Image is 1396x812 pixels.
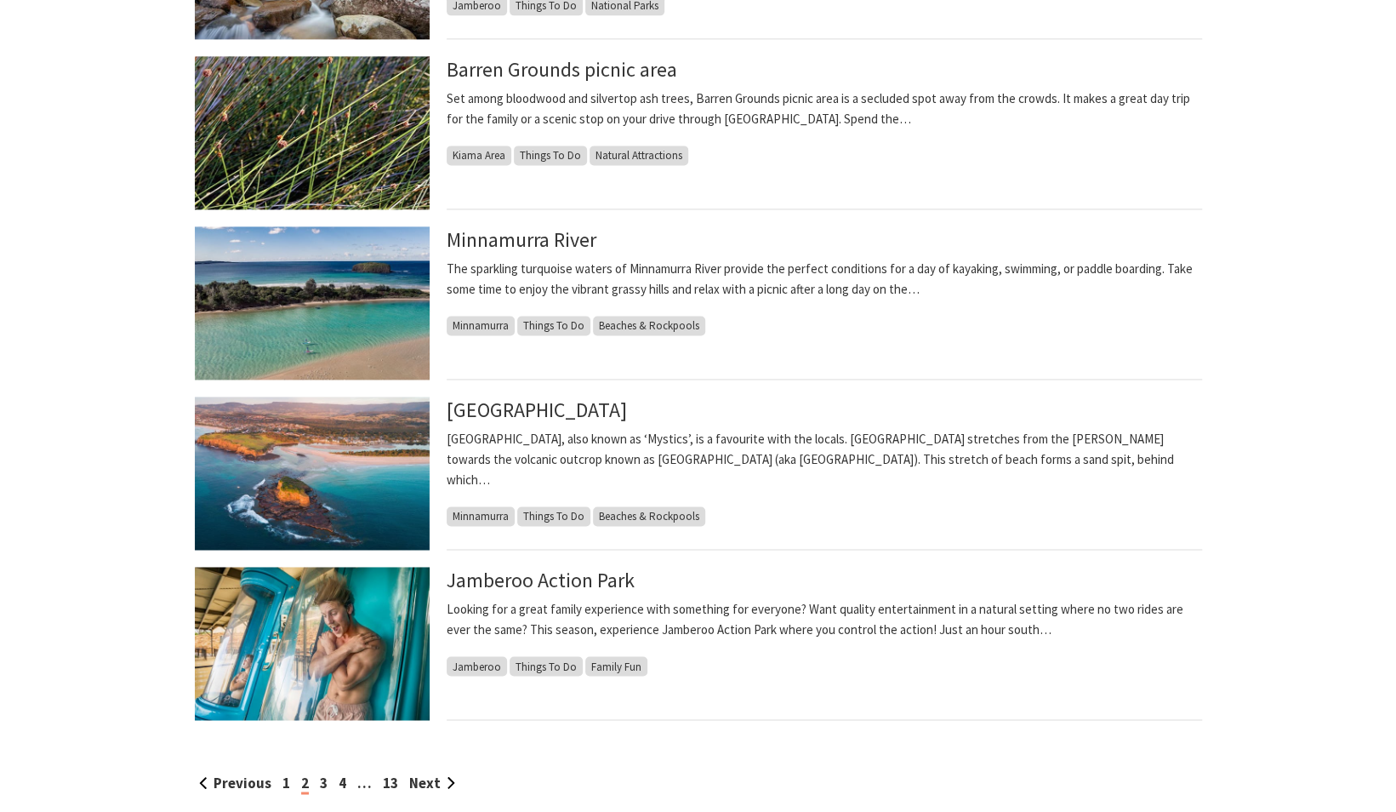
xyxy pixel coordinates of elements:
[514,146,587,165] span: Things To Do
[447,56,677,83] a: Barren Grounds picnic area
[357,773,372,792] span: …
[447,506,515,526] span: Minnamurra
[383,773,398,792] a: 13
[320,773,328,792] a: 3
[447,429,1202,490] p: [GEOGRAPHIC_DATA], also known as ‘Mystics’, is a favourite with the locals. [GEOGRAPHIC_DATA] str...
[447,656,507,676] span: Jamberoo
[339,773,346,792] a: 4
[593,316,705,335] span: Beaches & Rockpools
[447,397,627,423] a: [GEOGRAPHIC_DATA]
[447,567,635,593] a: Jamberoo Action Park
[195,567,430,720] img: A Truly Hair Raising Experience - The Stinger, only at Jamberoo!
[447,226,596,253] a: Minnamurra River
[282,773,290,792] a: 1
[447,599,1202,640] p: Looking for a great family experience with something for everyone? Want quality entertainment in ...
[517,316,590,335] span: Things To Do
[447,316,515,335] span: Minnamurra
[195,56,430,209] img: Coastal grass. Photo:Michael Van Ewijk Copyright:NSW Government
[585,656,647,676] span: Family Fun
[199,773,271,792] a: Previous
[409,773,455,792] a: Next
[195,226,430,380] img: SUP Minnamurra River
[301,773,309,794] span: 2
[517,506,590,526] span: Things To Do
[195,397,430,550] img: Mystics Beach & Rangoon Island
[447,89,1202,129] p: Set among bloodwood and silvertop ash trees, Barren Grounds picnic area is a secluded spot away f...
[447,146,511,165] span: Kiama Area
[590,146,688,165] span: Natural Attractions
[593,506,705,526] span: Beaches & Rockpools
[447,259,1202,300] p: The sparkling turquoise waters of Minnamurra River provide the perfect conditions for a day of ka...
[510,656,583,676] span: Things To Do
